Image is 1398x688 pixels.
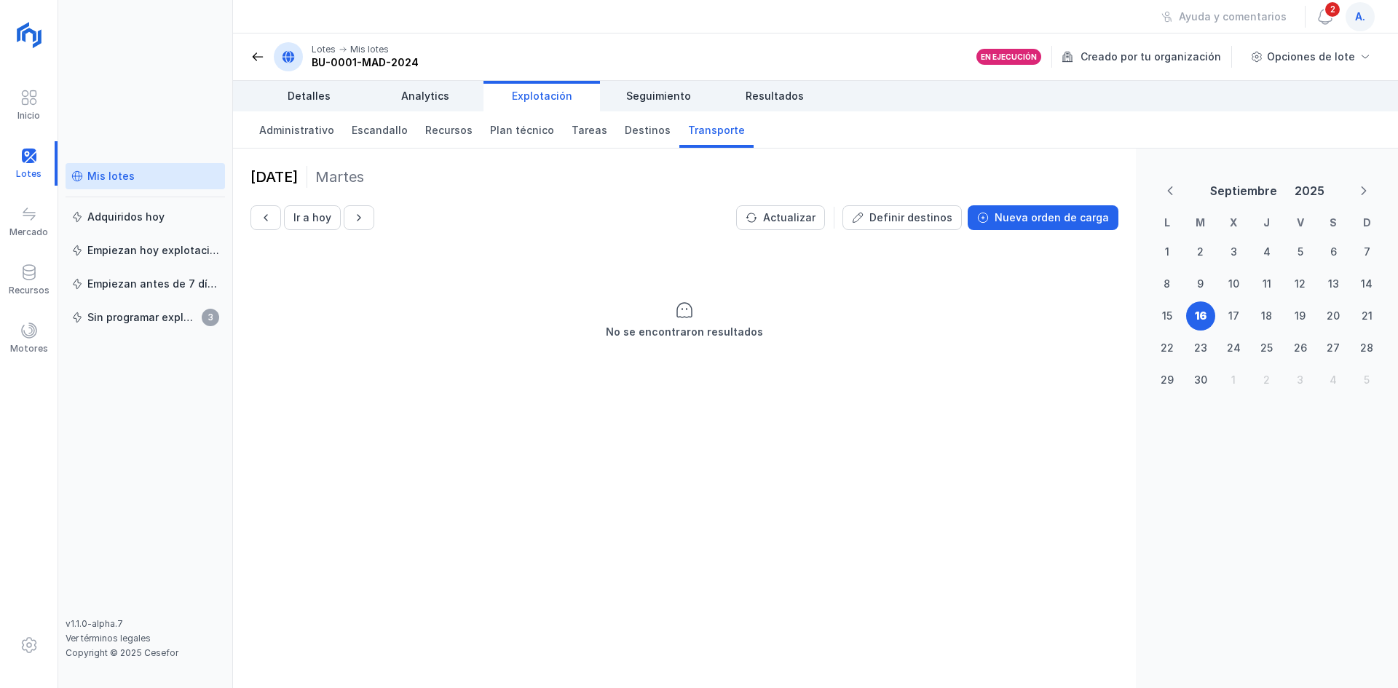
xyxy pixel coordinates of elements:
[1364,245,1370,259] div: 7
[1184,268,1217,300] td: 9
[293,210,331,225] div: Ir a hoy
[1263,277,1271,291] div: 11
[1364,373,1370,387] div: 5
[401,89,449,103] span: Analytics
[66,618,225,630] div: v1.1.0-alpha.7
[1284,268,1317,300] td: 12
[626,89,691,103] span: Seguimiento
[87,210,165,224] div: Adquiridos hoy
[1263,245,1271,259] div: 4
[312,55,419,70] div: BU-0001-MAD-2024
[1317,236,1351,268] td: 6
[481,111,563,148] a: Plan técnico
[1217,268,1250,300] td: 10
[1350,268,1383,300] td: 14
[1204,178,1283,204] button: Choose Month
[1324,1,1341,18] span: 2
[869,210,952,225] div: Definir destinos
[1161,341,1174,355] div: 22
[1184,236,1217,268] td: 2
[350,44,389,55] div: Mis lotes
[606,325,763,339] div: No se encontraron resultados
[1363,216,1371,229] span: D
[1195,309,1207,323] div: 16
[1284,332,1317,364] td: 26
[572,123,607,138] span: Tareas
[1150,236,1184,268] td: 1
[1150,268,1184,300] td: 8
[1267,50,1355,64] div: Opciones de lote
[1196,216,1205,229] span: M
[763,210,815,225] div: Actualizar
[1350,180,1378,202] button: Next Month
[1250,300,1284,332] td: 18
[1350,236,1383,268] td: 7
[842,205,962,230] button: Definir destinos
[1350,364,1383,396] td: 5
[968,205,1118,230] button: Nueva orden de carga
[1217,300,1250,332] td: 17
[11,17,47,53] img: logoRight.svg
[250,167,298,187] div: [DATE]
[1355,9,1365,24] span: a.
[87,277,219,291] div: Empiezan antes de 7 días
[259,123,334,138] span: Administrativo
[1217,236,1250,268] td: 3
[1317,300,1351,332] td: 20
[1317,364,1351,396] td: 4
[87,169,135,183] div: Mis lotes
[416,111,481,148] a: Recursos
[343,111,416,148] a: Escandallo
[1263,216,1270,229] span: J
[1161,373,1174,387] div: 29
[1227,341,1241,355] div: 24
[1164,277,1170,291] div: 8
[250,81,367,111] a: Detalles
[1164,216,1170,229] span: L
[1165,245,1169,259] div: 1
[512,89,572,103] span: Explotación
[1284,236,1317,268] td: 5
[1317,332,1351,364] td: 27
[1184,300,1217,332] td: 16
[600,81,716,111] a: Seguimiento
[425,123,473,138] span: Recursos
[1217,364,1250,396] td: 1
[1350,332,1383,364] td: 28
[1162,309,1172,323] div: 15
[1330,373,1337,387] div: 4
[1231,245,1237,259] div: 3
[1150,332,1184,364] td: 22
[1197,245,1204,259] div: 2
[688,123,745,138] span: Transporte
[284,205,341,230] button: Ir a hoy
[1250,364,1284,396] td: 2
[483,81,600,111] a: Explotación
[9,226,48,238] div: Mercado
[66,304,225,331] a: Sin programar explotación3
[352,123,408,138] span: Escandallo
[1330,216,1337,229] span: S
[1317,268,1351,300] td: 13
[1194,341,1207,355] div: 23
[1361,277,1373,291] div: 14
[1362,309,1373,323] div: 21
[1284,300,1317,332] td: 19
[87,310,197,325] div: Sin programar explotación
[995,210,1109,225] div: Nueva orden de carga
[1150,364,1184,396] td: 29
[202,309,219,326] span: 3
[625,123,671,138] span: Destinos
[1261,309,1272,323] div: 18
[616,111,679,148] a: Destinos
[1217,332,1250,364] td: 24
[1184,332,1217,364] td: 23
[1327,341,1340,355] div: 27
[1284,364,1317,396] td: 3
[1289,178,1330,204] button: Choose Year
[1250,332,1284,364] td: 25
[1184,364,1217,396] td: 30
[1350,300,1383,332] td: 21
[1231,373,1236,387] div: 1
[1150,300,1184,332] td: 15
